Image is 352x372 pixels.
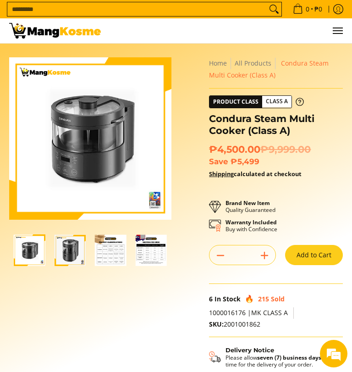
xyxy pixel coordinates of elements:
[285,245,343,265] button: Add to Cart
[136,234,167,266] img: Condura Steam Multi Cooker (Class A)-4
[209,294,213,303] span: 6
[225,199,270,207] strong: Brand New Item
[209,57,343,81] nav: Breadcrumbs
[209,113,343,137] h1: Condura Steam Multi Cooker (Class A)
[225,354,334,368] p: Please allow lead time for the delivery of your order.
[267,2,281,16] button: Search
[257,354,321,361] strong: seven (7) business days
[209,95,304,108] a: Product Class Class A
[209,96,262,108] span: Product Class
[258,294,269,303] span: 215
[214,294,241,303] span: In Stock
[55,234,86,266] img: Condura Steam Multi Cooker (Class A)-2
[225,346,274,354] strong: Delivery Notice
[209,59,329,79] span: Condura Steam Multi Cooker (Class A)
[235,59,271,67] a: All Products
[209,170,234,178] a: Shipping
[225,200,275,213] p: Quality Guaranteed
[225,219,277,233] p: Buy with Confidence
[271,294,285,303] span: Sold
[290,4,325,14] span: •
[304,6,311,12] span: 0
[231,157,259,166] span: ₱5,499
[209,308,288,317] span: 1000016176 |MK CLASS A
[110,18,343,43] nav: Main Menu
[253,248,275,263] button: Add
[209,157,228,166] span: Save
[209,346,334,367] button: Shipping & Delivery
[225,218,277,226] strong: Warranty Included
[110,18,343,43] ul: Customer Navigation
[209,248,231,263] button: Subtract
[14,234,45,266] img: Condura Steam Multi Cooker (Class A)-1
[209,320,224,328] span: SKU:
[260,144,311,155] del: ₱9,999.00
[9,57,171,220] img: Condura Steam Multi Cooker (Class A)
[209,144,311,155] span: ₱4,500.00
[332,18,343,43] button: Menu
[209,170,302,178] strong: calculated at checkout
[9,23,101,39] img: Condura Steam Multi Cooker - Healthy Cooking for You! l Mang Kosme
[209,59,227,67] a: Home
[209,320,260,328] span: 2001001862
[262,96,291,107] span: Class A
[95,234,126,266] img: Condura Steam Multi Cooker (Class A)-3
[313,6,324,12] span: ₱0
